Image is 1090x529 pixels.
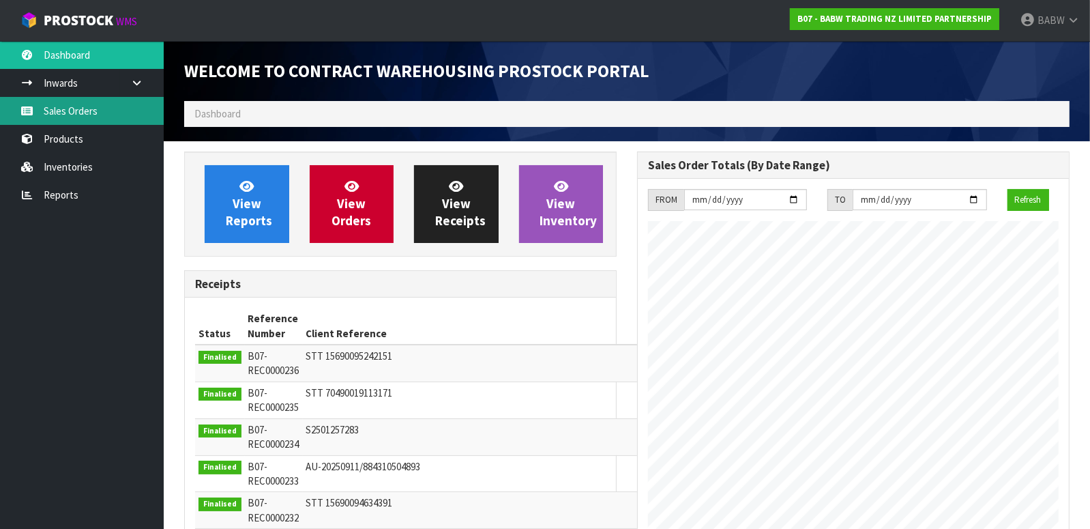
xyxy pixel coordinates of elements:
[248,496,299,524] span: B07-REC0000232
[184,60,649,82] span: Welcome to Contract Warehousing ProStock Portal
[248,460,299,487] span: B07-REC0000233
[198,498,241,511] span: Finalised
[20,12,38,29] img: cube-alt.png
[306,496,393,509] span: STT 15690094634391
[195,308,245,345] th: Status
[648,159,1059,172] h3: Sales Order Totals (By Date Range)
[306,349,393,362] span: STT 15690095242151
[306,423,359,436] span: S2501257283
[116,15,137,28] small: WMS
[248,349,299,377] span: B07-REC0000236
[540,178,598,229] span: View Inventory
[198,388,241,401] span: Finalised
[1037,14,1065,27] span: BABW
[332,178,371,229] span: View Orders
[797,13,992,25] strong: B07 - BABW TRADING NZ LIMITED PARTNERSHIP
[1007,189,1049,211] button: Refresh
[226,178,272,229] span: View Reports
[195,278,606,291] h3: Receipts
[245,308,303,345] th: Reference Number
[827,189,853,211] div: TO
[44,12,113,29] span: ProStock
[303,308,755,345] th: Client Reference
[248,386,299,414] span: B07-REC0000235
[310,165,394,243] a: ViewOrders
[414,165,499,243] a: ViewReceipts
[435,178,486,229] span: View Receipts
[194,107,241,120] span: Dashboard
[198,461,241,474] span: Finalised
[205,165,289,243] a: ViewReports
[198,351,241,364] span: Finalised
[648,189,684,211] div: FROM
[306,386,393,399] span: STT 70490019113171
[248,423,299,451] span: B07-REC0000234
[519,165,604,243] a: ViewInventory
[198,425,241,438] span: Finalised
[306,460,421,473] span: AU-20250911/884310504893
